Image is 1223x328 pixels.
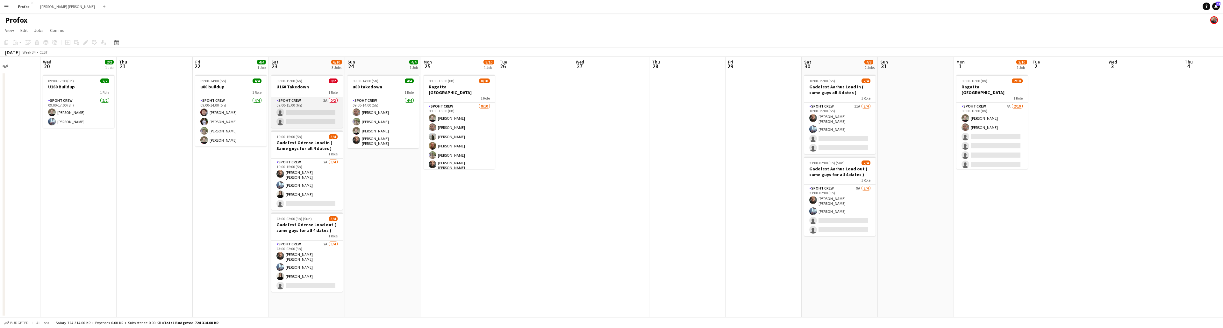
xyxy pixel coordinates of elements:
[809,160,845,165] span: 23:00-02:00 (3h) (Sun)
[13,0,35,13] button: Profox
[804,59,811,65] span: Sat
[200,78,226,83] span: 09:00-14:00 (5h)
[483,60,494,64] span: 8/10
[271,212,343,292] app-job-card: 23:00-02:00 (3h) (Sun)3/4Gadefest Odense Load out ( same guys for all 4 dates )1 RoleSpoht Crew2A...
[329,216,338,221] span: 3/4
[481,96,490,101] span: 1 Role
[803,63,811,70] span: 30
[864,60,873,64] span: 4/8
[423,63,432,70] span: 25
[252,90,261,95] span: 1 Role
[195,59,200,65] span: Fri
[1184,63,1193,70] span: 4
[804,157,876,236] app-job-card: 23:00-02:00 (3h) (Sun)2/4Gadefest Aarhus Load out ( same guys for all 4 dates )1 RoleSpoht Crew9A...
[56,320,218,325] div: Salary 724 314.00 KR + Expenses 0.00 KR + Subsistence 0.00 KR =
[328,152,338,156] span: 1 Role
[5,27,14,33] span: View
[194,63,200,70] span: 22
[35,0,100,13] button: [PERSON_NAME] [PERSON_NAME]
[1013,96,1023,101] span: 1 Role
[424,75,495,169] app-job-card: 08:00-16:00 (8h)8/10Ragatta [GEOGRAPHIC_DATA]1 RoleSpoht Crew8/1008:00-16:00 (8h)[PERSON_NAME][PE...
[43,75,114,128] app-job-card: 09:00-17:00 (8h)2/2U160 Buildup1 RoleSpoht Crew2/209:00-17:00 (8h)[PERSON_NAME][PERSON_NAME]
[47,26,67,34] a: Comms
[271,130,343,210] app-job-card: 10:00-15:00 (5h)3/4Gadefest Odense Load in ( Same guys for all 4 dates )1 RoleSpoht Crew2A3/410:0...
[484,65,494,70] div: 1 Job
[10,321,29,325] span: Budgeted
[1185,59,1193,65] span: Thu
[1033,59,1040,65] span: Tue
[652,59,660,65] span: Thu
[118,63,127,70] span: 21
[270,63,278,70] span: 23
[119,59,127,65] span: Thu
[347,84,419,90] h3: u80 takedown
[500,59,507,65] span: Tue
[1012,78,1023,83] span: 2/10
[1017,65,1027,70] div: 1 Job
[404,90,414,95] span: 1 Role
[195,75,267,146] app-job-card: 09:00-14:00 (5h)4/4u80 buildup1 RoleSpoht Crew4/409:00-14:00 (5h)[PERSON_NAME][PERSON_NAME][PERSO...
[576,59,584,65] span: Wed
[100,90,109,95] span: 1 Role
[409,60,418,64] span: 4/4
[499,63,507,70] span: 26
[804,185,876,236] app-card-role: Spoht Crew9A2/423:00-02:00 (3h)[PERSON_NAME] [PERSON_NAME][PERSON_NAME]
[429,78,454,83] span: 08:00-16:00 (8h)
[20,27,28,33] span: Edit
[271,84,343,90] h3: U160 Takedown
[861,96,870,101] span: 1 Role
[331,60,342,64] span: 6/10
[329,134,338,139] span: 3/4
[3,319,30,326] button: Budgeted
[410,65,418,70] div: 1 Job
[332,65,342,70] div: 3 Jobs
[347,63,355,70] span: 24
[861,178,870,183] span: 1 Role
[865,65,875,70] div: 2 Jobs
[1109,59,1117,65] span: Wed
[1216,2,1220,6] span: 44
[105,65,113,70] div: 1 Job
[424,103,495,210] app-card-role: Spoht Crew8/1008:00-16:00 (8h)[PERSON_NAME][PERSON_NAME][PERSON_NAME][PERSON_NAME][PERSON_NAME][P...
[328,90,338,95] span: 1 Role
[1210,16,1218,24] app-user-avatar: Danny Tranekær
[50,27,64,33] span: Comms
[347,75,419,148] app-job-card: 09:00-14:00 (5h)4/4u80 takedown1 RoleSpoht Crew4/409:00-14:00 (5h)[PERSON_NAME][PERSON_NAME][PERS...
[271,159,343,210] app-card-role: Spoht Crew2A3/410:00-15:00 (5h)[PERSON_NAME] [PERSON_NAME][PERSON_NAME][PERSON_NAME]
[34,27,44,33] span: Jobs
[48,78,74,83] span: 09:00-17:00 (8h)
[809,78,835,83] span: 10:00-15:00 (5h)
[328,234,338,238] span: 1 Role
[804,103,876,154] app-card-role: Spoht Crew11A2/410:00-15:00 (5h)[PERSON_NAME] [PERSON_NAME][PERSON_NAME]
[271,97,343,128] app-card-role: Spoht Crew3A0/209:00-15:00 (6h)
[5,15,27,25] h1: Profox
[1032,63,1040,70] span: 2
[257,60,266,64] span: 4/4
[956,59,965,65] span: Mon
[424,84,495,95] h3: Ragatta [GEOGRAPHIC_DATA]
[347,97,419,148] app-card-role: Spoht Crew4/409:00-14:00 (5h)[PERSON_NAME][PERSON_NAME][PERSON_NAME][PERSON_NAME] [PERSON_NAME]
[804,84,876,95] h3: Gadefest Aarhus Load in ( same guys all 4 dates )
[1108,63,1117,70] span: 3
[18,26,30,34] a: Edit
[956,84,1028,95] h3: Ragatta [GEOGRAPHIC_DATA]
[105,60,114,64] span: 2/2
[100,78,109,83] span: 2/2
[353,78,378,83] span: 09:00-14:00 (5h)
[271,222,343,233] h3: Gadefest Odense Load out ( same guys for all 4 dates )
[651,63,660,70] span: 28
[804,75,876,154] div: 10:00-15:00 (5h)2/4Gadefest Aarhus Load in ( same guys all 4 dates )1 RoleSpoht Crew11A2/410:00-1...
[5,49,20,56] div: [DATE]
[271,75,343,128] app-job-card: 09:00-15:00 (6h)0/2U160 Takedown1 RoleSpoht Crew3A0/209:00-15:00 (6h)
[879,63,888,70] span: 31
[195,84,267,90] h3: u80 buildup
[195,97,267,146] app-card-role: Spoht Crew4/409:00-14:00 (5h)[PERSON_NAME][PERSON_NAME][PERSON_NAME][PERSON_NAME]
[728,59,733,65] span: Fri
[956,75,1028,169] app-job-card: 08:00-16:00 (8h)2/10Ragatta [GEOGRAPHIC_DATA]1 RoleSpoht Crew4A2/1008:00-16:00 (8h)[PERSON_NAME][...
[276,134,302,139] span: 10:00-15:00 (5h)
[956,103,1028,208] app-card-role: Spoht Crew4A2/1008:00-16:00 (8h)[PERSON_NAME][PERSON_NAME]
